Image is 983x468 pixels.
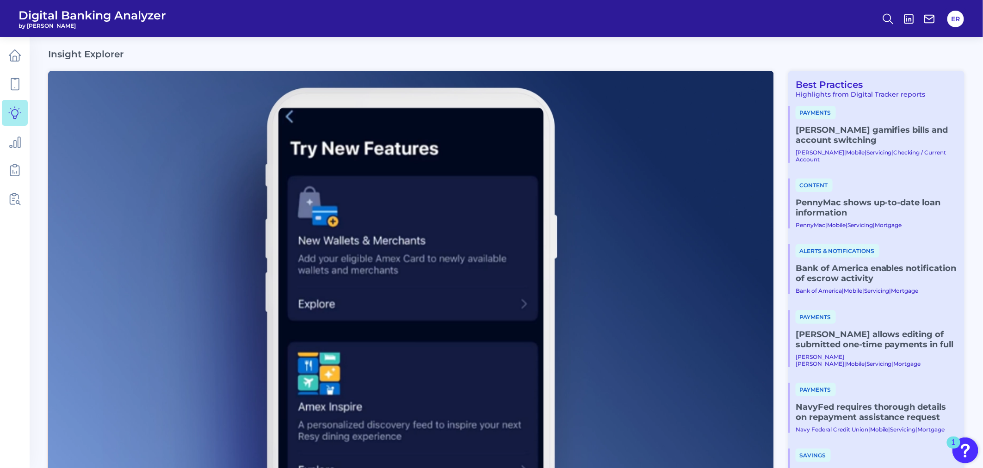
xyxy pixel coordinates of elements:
a: Servicing [866,360,892,367]
a: Bank of America [796,287,842,294]
a: Payments [796,385,836,394]
button: ER [947,11,964,27]
a: Mortgage [891,287,919,294]
a: Mobile [844,287,862,294]
span: | [873,222,875,228]
a: [PERSON_NAME] [796,149,844,156]
span: | [844,149,846,156]
a: Mortgage [894,360,921,367]
a: Payments [796,108,836,117]
span: | [844,360,846,367]
span: Payments [796,106,836,119]
span: | [862,287,864,294]
span: | [892,360,894,367]
button: Open Resource Center, 1 new notification [952,437,978,463]
a: [PERSON_NAME] gamifies bills and account switching [796,125,957,145]
a: Checking / Current Account [796,149,946,163]
span: Content [796,179,833,192]
a: Servicing [866,149,892,156]
a: [PERSON_NAME] allows editing of submitted one-time payments in full [796,329,957,350]
span: | [868,426,870,433]
div: Highlights from Digital Tracker reports [788,90,957,99]
span: | [892,149,894,156]
span: | [889,426,890,433]
a: Mobile [827,222,846,228]
span: Payments [796,310,836,324]
a: NavyFed requires thorough details on repayment assistance request [796,402,957,422]
a: Servicing [890,426,916,433]
span: | [846,222,847,228]
a: Navy Federal Credit Union [796,426,868,433]
a: Servicing [847,222,873,228]
span: Digital Banking Analyzer [19,8,166,22]
span: Savings [796,449,831,462]
a: Mobile [846,149,865,156]
span: | [825,222,827,228]
a: Mortgage [918,426,945,433]
span: Payments [796,383,836,396]
a: Content [796,181,833,189]
a: Mortgage [875,222,902,228]
h2: Insight Explorer [48,49,124,60]
a: Best Practices [788,79,863,90]
a: [PERSON_NAME] [PERSON_NAME] [796,353,844,367]
a: Bank of America enables notification of escrow activity [796,263,957,283]
a: Alerts & Notifications [796,246,879,255]
span: by [PERSON_NAME] [19,22,166,29]
a: Payments [796,313,836,321]
a: Mobile [846,360,865,367]
a: Servicing [864,287,890,294]
a: Savings [796,451,831,459]
a: Mobile [870,426,889,433]
div: 1 [952,443,956,455]
span: | [890,287,891,294]
span: | [865,360,866,367]
span: Alerts & Notifications [796,244,879,258]
a: PennyMac [796,222,825,228]
span: | [842,287,844,294]
a: PennyMac shows up-to-date loan information [796,197,957,218]
span: | [865,149,866,156]
span: | [916,426,918,433]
